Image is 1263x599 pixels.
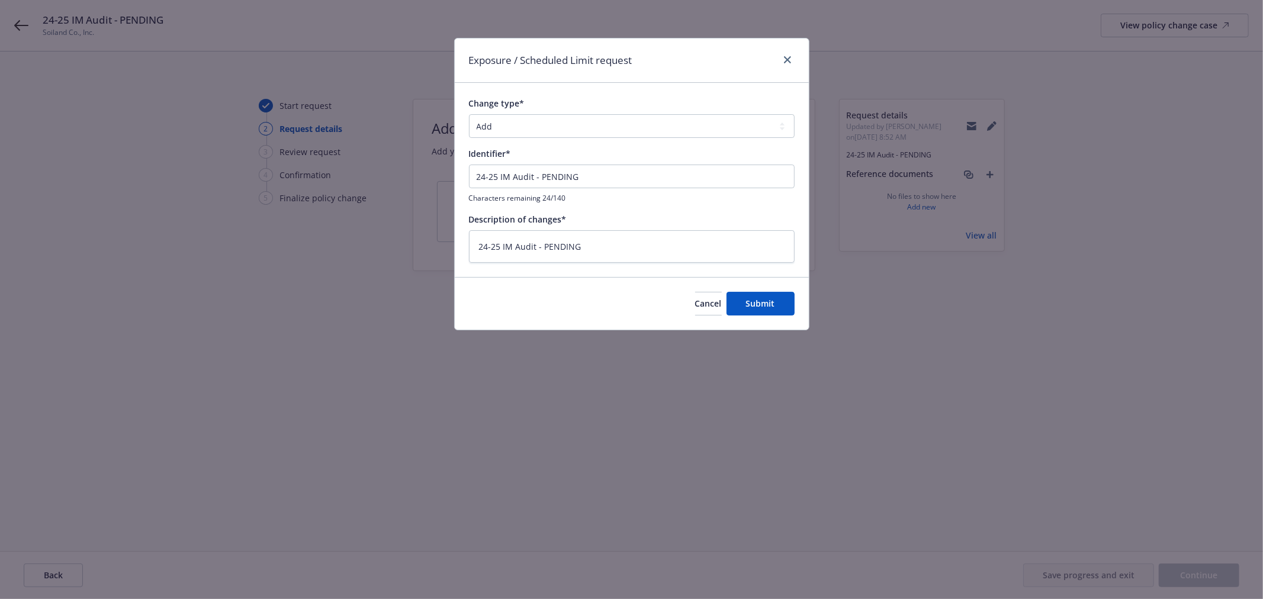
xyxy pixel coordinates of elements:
button: Submit [727,292,795,315]
span: Identifier* [469,148,511,159]
span: Submit [746,298,775,309]
textarea: 24-25 IM Audit - PENDING [469,230,795,263]
span: Description of changes* [469,214,567,225]
span: Change type* [469,98,525,109]
input: This will be shown in the policy change history list for your reference. [469,165,795,188]
span: Characters remaining 24/140 [469,193,795,203]
span: Cancel [695,298,722,309]
button: Cancel [695,292,722,315]
h1: Exposure / Scheduled Limit request [469,53,632,68]
a: close [780,53,795,67]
